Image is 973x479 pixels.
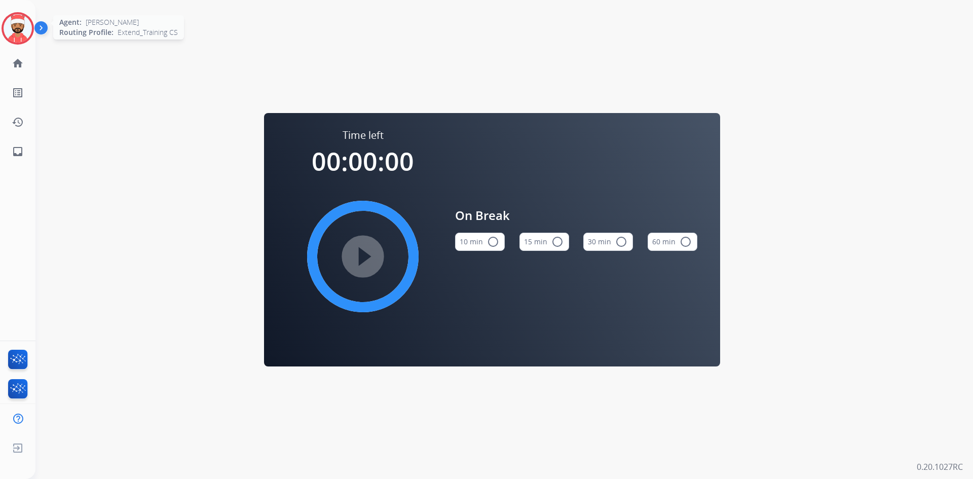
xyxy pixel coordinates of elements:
button: 10 min [455,233,505,251]
mat-icon: radio_button_unchecked [680,236,692,248]
p: 0.20.1027RC [917,461,963,473]
button: 15 min [519,233,569,251]
mat-icon: radio_button_unchecked [615,236,627,248]
span: 00:00:00 [312,144,414,178]
mat-icon: inbox [12,145,24,158]
mat-icon: home [12,57,24,69]
span: On Break [455,206,697,225]
mat-icon: radio_button_unchecked [551,236,564,248]
span: Agent: [59,17,82,27]
span: Extend_Training CS [118,27,178,38]
mat-icon: list_alt [12,87,24,99]
span: Routing Profile: [59,27,114,38]
span: [PERSON_NAME] [86,17,139,27]
img: avatar [4,14,32,43]
span: Time left [343,128,384,142]
button: 60 min [648,233,697,251]
button: 30 min [583,233,633,251]
mat-icon: history [12,116,24,128]
mat-icon: radio_button_unchecked [487,236,499,248]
